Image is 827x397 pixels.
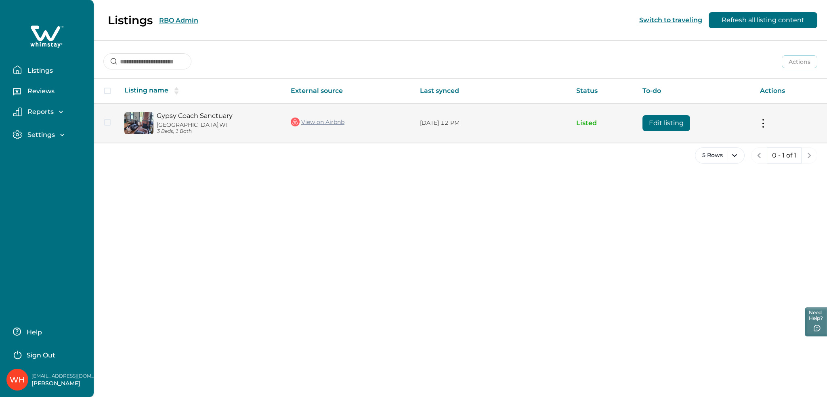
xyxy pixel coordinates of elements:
[31,372,96,380] p: [EMAIL_ADDRESS][DOMAIN_NAME]
[25,131,55,139] p: Settings
[159,17,198,24] button: RBO Admin
[25,87,55,95] p: Reviews
[13,107,87,116] button: Reports
[124,112,153,134] img: propertyImage_Gypsy Coach Sanctuary
[31,380,96,388] p: [PERSON_NAME]
[413,79,570,103] th: Last synced
[10,370,25,389] div: Whimstay Host
[13,323,84,340] button: Help
[25,108,54,116] p: Reports
[782,55,817,68] button: Actions
[754,79,827,103] th: Actions
[168,87,185,95] button: sorting
[801,147,817,164] button: next page
[642,115,690,131] button: Edit listing
[570,79,636,103] th: Status
[13,84,87,101] button: Reviews
[639,16,702,24] button: Switch to traveling
[24,328,42,336] p: Help
[13,346,84,362] button: Sign Out
[157,122,278,128] p: [GEOGRAPHIC_DATA], WI
[636,79,753,103] th: To-do
[576,119,630,127] p: Listed
[695,147,745,164] button: 5 Rows
[13,62,87,78] button: Listings
[25,67,53,75] p: Listings
[108,13,153,27] p: Listings
[772,151,796,160] p: 0 - 1 of 1
[157,128,278,134] p: 3 Beds, 1 Bath
[157,112,278,120] a: Gypsy Coach Sanctuary
[291,117,344,127] a: View on Airbnb
[420,119,563,127] p: [DATE] 12 PM
[751,147,767,164] button: previous page
[13,130,87,139] button: Settings
[284,79,413,103] th: External source
[709,12,817,28] button: Refresh all listing content
[767,147,802,164] button: 0 - 1 of 1
[27,351,55,359] p: Sign Out
[118,79,284,103] th: Listing name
